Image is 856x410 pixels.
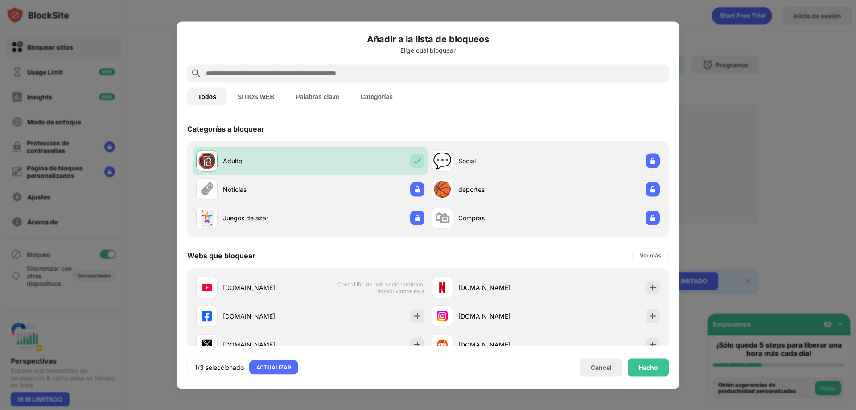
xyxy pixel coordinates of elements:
div: Juegos de azar [223,213,310,223]
img: favicons [202,282,212,293]
div: 🗞 [199,180,214,199]
button: Categorías [350,87,403,105]
div: [DOMAIN_NAME] [223,283,310,292]
div: [DOMAIN_NAME] [223,311,310,321]
div: 1/3 seleccionado [195,363,244,372]
span: Como URL de redireccionamiento, desactivamos ésta [333,281,424,294]
img: favicons [202,339,212,350]
div: Noticias [223,185,310,194]
div: Hecho [638,364,658,371]
div: Compras [458,213,546,223]
div: deportes [458,185,546,194]
div: Elige cuál bloquear [187,46,669,54]
div: Categorías a bloquear [187,124,264,133]
img: favicons [437,282,448,293]
div: ACTUALIZAR [256,363,291,372]
button: Todos [187,87,227,105]
h6: Añadir a la lista de bloqueos [187,32,669,46]
div: [DOMAIN_NAME] [223,340,310,349]
div: [DOMAIN_NAME] [458,311,546,321]
div: Adulto [223,156,310,166]
div: Ver más [640,251,661,260]
img: favicons [202,311,212,321]
div: 🔞 [198,152,216,170]
img: search.svg [191,68,202,79]
div: Webs que bloquear [187,251,255,260]
div: 🏀 [433,180,452,199]
img: favicons [437,311,448,321]
div: [DOMAIN_NAME] [458,283,546,292]
div: 💬 [433,152,452,170]
div: 🛍 [435,209,450,227]
div: Cancel [591,364,612,371]
img: favicons [437,339,448,350]
div: [DOMAIN_NAME] [458,340,546,349]
div: Social [458,156,546,166]
button: Palabras clave [285,87,350,105]
div: 🃏 [198,209,216,227]
button: SITIOS WEB [227,87,285,105]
